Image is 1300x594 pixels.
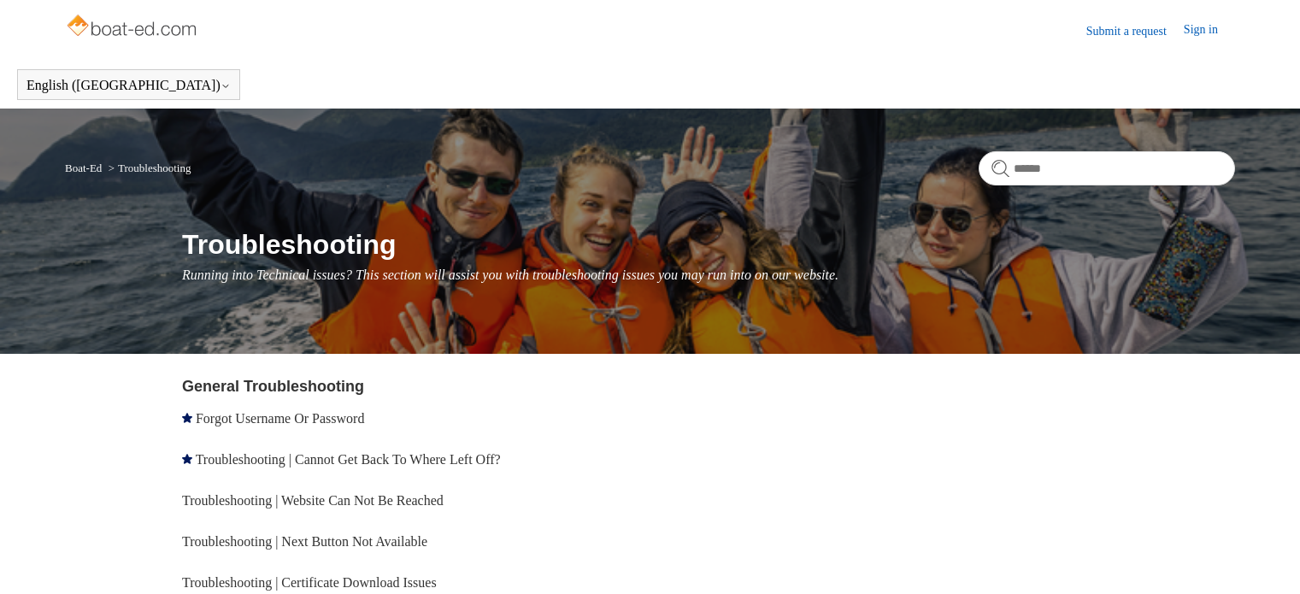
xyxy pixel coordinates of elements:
[182,534,427,549] a: Troubleshooting | Next Button Not Available
[65,10,201,44] img: Boat-Ed Help Center home page
[182,413,192,423] svg: Promoted article
[26,78,231,93] button: English ([GEOGRAPHIC_DATA])
[182,265,1235,285] p: Running into Technical issues? This section will assist you with troubleshooting issues you may r...
[182,575,437,590] a: Troubleshooting | Certificate Download Issues
[1086,22,1184,40] a: Submit a request
[979,151,1235,185] input: Search
[105,162,191,174] li: Troubleshooting
[196,452,501,467] a: Troubleshooting | Cannot Get Back To Where Left Off?
[65,162,105,174] li: Boat-Ed
[1243,537,1287,581] div: Live chat
[65,162,102,174] a: Boat-Ed
[1184,21,1235,41] a: Sign in
[182,378,364,395] a: General Troubleshooting
[182,454,192,464] svg: Promoted article
[182,493,444,508] a: Troubleshooting | Website Can Not Be Reached
[182,224,1235,265] h1: Troubleshooting
[196,411,364,426] a: Forgot Username Or Password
